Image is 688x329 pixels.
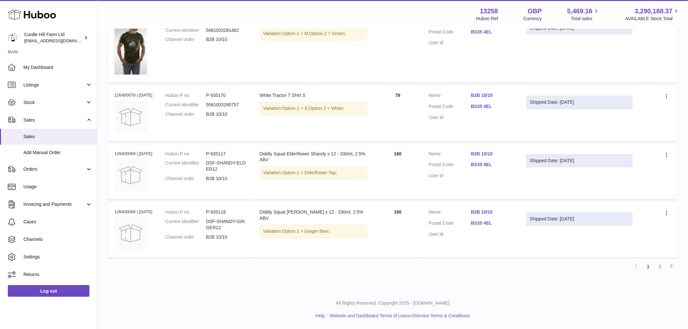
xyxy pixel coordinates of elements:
[8,285,89,297] a: Log out
[24,38,96,43] span: [EMAIL_ADDRESS][DOMAIN_NAME]
[23,82,86,88] span: Listings
[625,7,680,22] a: 3,290,188.37 AVAILABLE Stock Total
[374,145,422,200] td: 180
[282,31,310,36] span: Option 1 = M;
[206,151,247,157] dd: P-935117
[165,112,206,118] dt: Channel order
[654,261,666,273] a: 2
[471,151,513,157] a: B2B 10/10
[23,271,92,278] span: Returns
[429,104,471,112] dt: Postal Code
[429,115,471,121] dt: User Id
[429,209,471,217] dt: Name
[165,160,206,173] dt: Current identifier
[260,225,367,238] div: Variation:
[429,93,471,100] dt: Name
[374,86,422,141] td: 79
[476,16,498,22] div: Huboo Ref
[206,93,247,99] dd: P-935170
[471,162,513,168] a: BS35 4EL
[530,216,629,222] div: Shipped Date: [DATE]
[330,313,406,319] a: Website and Dashboard Terms of Use
[23,184,92,190] span: Usage
[374,12,422,83] td: 100
[206,102,247,108] dd: 5061003280757
[471,209,513,216] a: B2B 10/10
[282,229,330,234] span: Option 1 = Ginger Beer;
[114,159,147,191] img: no-photo.jpg
[429,29,471,37] dt: Postal Code
[260,166,367,180] div: Variation:
[165,234,206,241] dt: Channel order
[316,313,325,319] a: Help
[23,219,92,225] span: Cases
[471,104,513,110] a: BS35 4EL
[567,7,593,16] span: 5,469.16
[429,173,471,179] dt: User Id
[206,219,247,231] dd: DSF-SHANDY-GINGER12
[206,37,247,43] dd: B2B 10/10
[480,7,498,16] strong: 13258
[165,93,206,99] dt: Huboo P no
[165,102,206,108] dt: Current identifier
[23,64,92,71] span: My Dashboard
[471,220,513,227] a: BS35 4EL
[114,101,147,133] img: no-photo.jpg
[103,300,683,307] p: All Rights Reserved. Copyright 2025 - [DOMAIN_NAME]
[327,313,470,319] li: and
[414,313,470,319] a: Service Terms & Conditions
[114,26,147,75] img: EOB_7575EOB.jpg
[567,7,600,22] a: 5,469.16 Total sales
[114,151,152,157] div: 126400069 | [DATE]
[471,93,513,99] a: B2B 10/10
[260,93,367,99] div: White Tractor T Shirt S
[23,254,92,260] span: Settings
[206,176,247,182] dd: B2B 10/10
[165,219,206,231] dt: Current identifier
[23,117,86,123] span: Sales
[206,160,247,173] dd: DSF-SHANDY-ELDER12
[260,209,367,222] div: Diddly Squat [PERSON_NAME] x 12 - 330ml, 2.5% ABV
[24,32,83,44] div: Curdle Hill Farm Ltd
[23,166,86,172] span: Orders
[309,106,344,111] span: Option 2 = White;
[23,134,92,140] span: Sales
[528,7,542,16] strong: GBP
[310,31,346,36] span: Option 2 = Green;
[260,27,367,41] div: Variation:
[165,151,206,157] dt: Huboo P no
[23,99,86,106] span: Stock
[471,29,513,35] a: BS35 4EL
[642,261,654,273] a: 1
[165,37,206,43] dt: Channel order
[260,151,367,164] div: Diddly Squat Elderflower Shandy x 12 - 330ml, 2.5% ABV
[571,16,600,22] span: Total sales
[429,220,471,228] dt: Postal Code
[429,231,471,238] dt: User Id
[206,209,247,216] dd: P-935118
[635,7,673,16] span: 3,290,188.37
[282,106,309,111] span: Option 1 = S;
[260,102,367,115] div: Variation:
[625,16,680,22] span: AVAILABLE Stock Total
[165,209,206,216] dt: Huboo P no
[206,112,247,118] dd: B2B 10/10
[114,209,152,215] div: 126400068 | [DATE]
[23,150,92,156] span: Add Manual Order
[429,151,471,159] dt: Name
[23,201,86,207] span: Invoicing and Payments
[282,170,337,176] span: Option 1 = Elderflower Top;
[165,27,206,33] dt: Current identifier
[530,158,629,164] div: Shipped Date: [DATE]
[23,236,92,243] span: Channels
[530,99,629,106] div: Shipped Date: [DATE]
[429,40,471,46] dt: User Id
[8,33,18,43] img: internalAdmin-13258@internal.huboo.com
[114,93,152,99] div: 126400070 | [DATE]
[206,234,247,241] dd: B2B 10/10
[523,16,542,22] div: Currency
[374,203,422,258] td: 180
[206,27,247,33] dd: 5061003281462
[165,176,206,182] dt: Channel order
[429,162,471,170] dt: Postal Code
